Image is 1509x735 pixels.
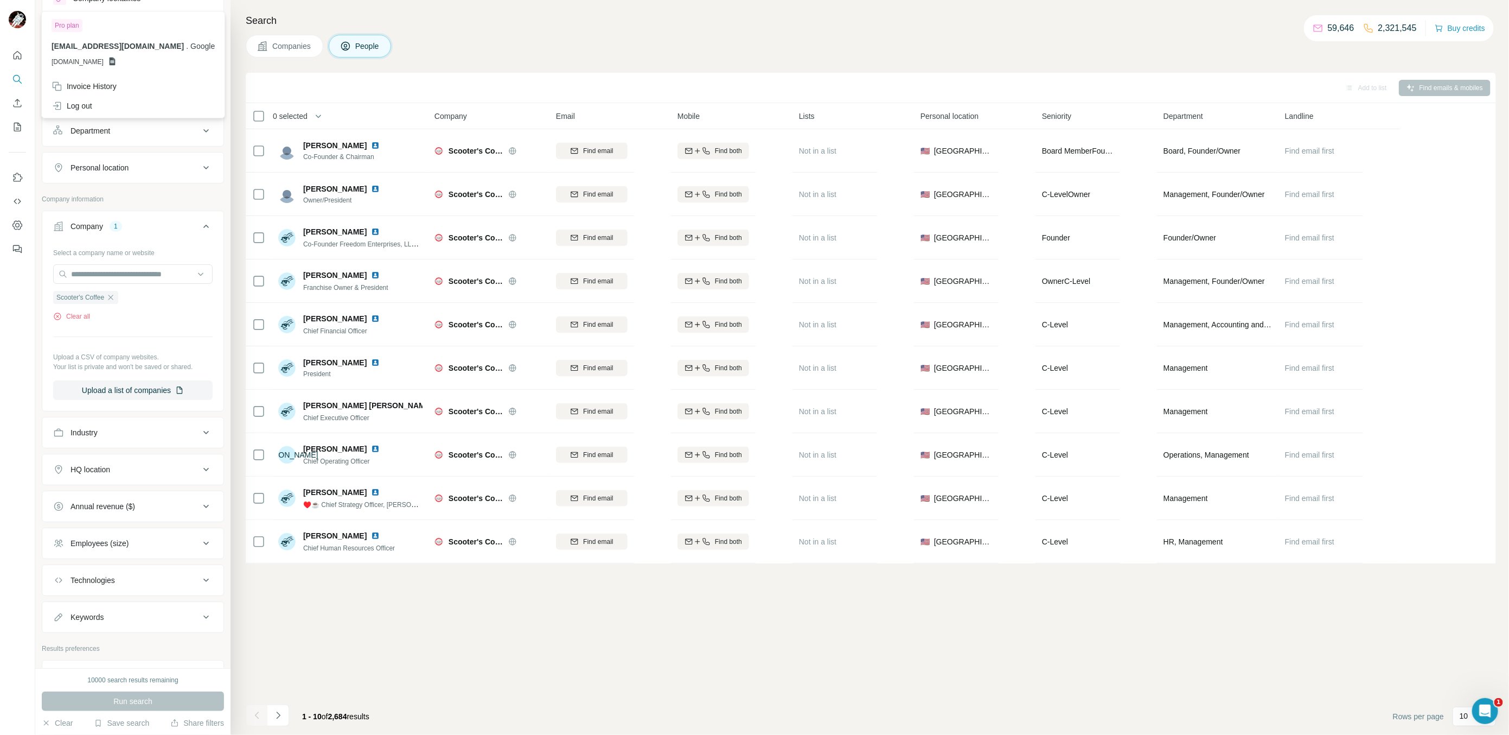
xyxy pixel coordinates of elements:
button: Buy credits [1435,21,1485,36]
span: Scooter's Coffee [449,536,503,547]
div: Log out [52,100,92,111]
p: 10 [1460,711,1468,721]
span: C-Level [1042,537,1068,546]
div: Select a company name or website [53,244,213,258]
img: Avatar [278,229,296,246]
span: [GEOGRAPHIC_DATA] [934,363,992,373]
span: Find both [715,320,742,330]
button: Find email [556,143,628,159]
div: 10000 search results remaining [87,675,178,685]
span: Chief Financial Officer [303,327,367,335]
span: Rows per page [1393,711,1444,722]
span: Find email first [1285,320,1334,329]
span: Management, Founder/Owner [1163,276,1265,287]
div: Technologies [71,575,115,586]
span: [GEOGRAPHIC_DATA] [934,276,992,287]
span: Scooter's Coffee [449,189,503,200]
span: C-Level [1042,320,1068,329]
span: 1 [1494,698,1503,707]
span: [PERSON_NAME] [PERSON_NAME] [303,400,433,411]
button: Save search [94,718,149,728]
span: Not in a list [799,537,836,546]
span: Scooter's Coffee [449,232,503,243]
img: Logo of Scooter's Coffee [434,494,443,503]
img: Avatar [278,142,296,160]
img: Logo of Scooter's Coffee [434,407,443,416]
span: Owner/President [303,195,384,205]
span: [PERSON_NAME] [303,140,367,151]
span: [PERSON_NAME] [303,530,367,541]
span: [PERSON_NAME] [303,270,367,281]
span: Chief Human Resources Officer [303,544,395,552]
span: Not in a list [799,277,836,286]
span: Management [1163,406,1208,417]
span: [GEOGRAPHIC_DATA] [934,145,992,156]
div: Personal location [71,162,129,173]
span: 🇺🇸 [920,145,930,156]
span: Scooter's Coffee [449,145,503,156]
button: Find email [556,447,628,463]
span: Landline [1285,111,1314,122]
button: Feedback [9,239,26,259]
span: Find email [583,233,613,243]
span: [GEOGRAPHIC_DATA] [934,319,992,330]
button: Industry [42,420,223,446]
div: Industry [71,427,98,438]
span: Find email [583,320,613,330]
span: Management [1163,493,1208,504]
img: Logo of Scooter's Coffee [434,537,443,546]
button: Clear [42,718,73,728]
span: Not in a list [799,494,836,503]
button: Navigate to next page [267,705,289,726]
button: Find email [556,230,628,246]
span: [GEOGRAPHIC_DATA] [934,232,992,243]
p: Upload a CSV of company websites. [53,352,213,362]
button: Use Surfe on LinkedIn [9,168,26,187]
h4: Search [246,13,1496,28]
span: 🇺🇸 [920,189,930,200]
span: Find email first [1285,277,1334,286]
span: of [322,712,328,721]
span: Google [190,42,215,50]
span: Find email first [1285,407,1334,416]
button: Find both [677,360,749,376]
img: Logo of Scooter's Coffee [434,364,443,372]
img: Avatar [278,186,296,203]
span: Find both [715,407,742,416]
span: Find email first [1285,364,1334,372]
div: Employees (size) [71,538,129,549]
div: Company [71,221,103,232]
p: Results preferences [42,644,224,654]
span: [PERSON_NAME] [303,226,367,237]
span: Not in a list [799,147,836,155]
button: Find both [677,403,749,420]
img: Avatar [278,316,296,333]
span: Find email first [1285,147,1334,155]
span: HR, Management [1163,536,1223,547]
img: LinkedIn logo [371,445,380,453]
img: LinkedIn logo [371,314,380,323]
span: 2,684 [328,712,347,721]
span: Scooter's Coffee [449,493,503,504]
span: 🇺🇸 [920,406,930,417]
span: Founder/Owner [1163,232,1216,243]
span: Chief Operating Officer [303,458,370,465]
span: Founder [1042,233,1070,242]
span: 🇺🇸 [920,363,930,373]
span: Mobile [677,111,700,122]
span: [GEOGRAPHIC_DATA] [934,536,992,547]
img: LinkedIn logo [371,271,380,280]
span: Find email first [1285,451,1334,459]
div: Keywords [71,612,104,623]
span: Email [556,111,575,122]
img: Avatar [278,490,296,507]
span: Personal location [920,111,979,122]
span: Operations, Management [1163,449,1249,460]
span: President [303,369,384,379]
span: Lists [799,111,815,122]
button: Find both [677,273,749,289]
button: Find both [677,447,749,463]
span: [GEOGRAPHIC_DATA] [934,189,992,200]
span: Board Member Founder [1042,147,1121,155]
img: Logo of Scooter's Coffee [434,233,443,242]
